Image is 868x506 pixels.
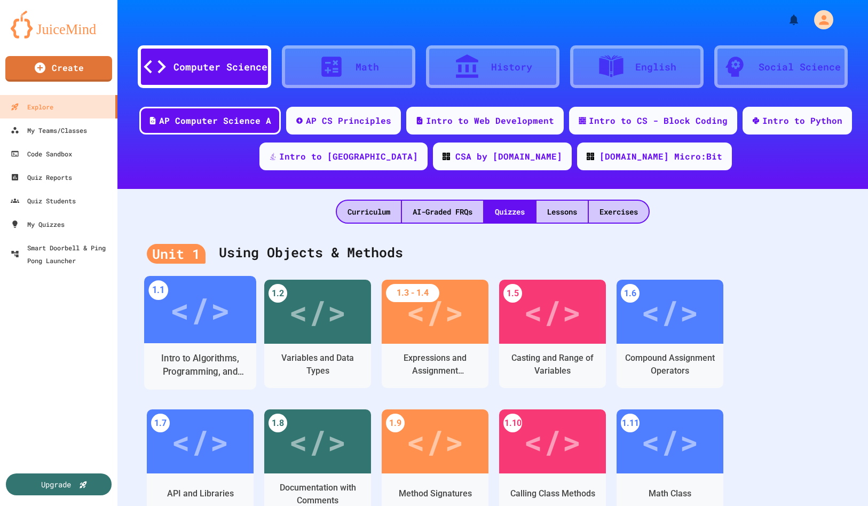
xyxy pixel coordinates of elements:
[147,244,206,264] div: Unit 1
[641,417,699,465] div: </>
[11,124,87,137] div: My Teams/Classes
[306,114,391,127] div: AP CS Principles
[406,417,464,465] div: </>
[289,288,346,336] div: </>
[589,114,728,127] div: Intro to CS - Block Coding
[11,171,72,184] div: Quiz Reports
[635,60,676,74] div: English
[170,284,230,335] div: </>
[390,352,480,377] div: Expressions and Assignment Statements
[11,147,72,160] div: Code Sandbox
[641,288,699,336] div: </>
[272,352,363,377] div: Variables and Data Types
[269,284,287,303] div: 1.2
[289,417,346,465] div: </>
[173,60,267,74] div: Computer Science
[269,414,287,432] div: 1.8
[11,11,107,38] img: logo-orange.svg
[386,414,405,432] div: 1.9
[151,414,170,432] div: 1.7
[599,150,722,163] div: [DOMAIN_NAME] Micro:Bit
[426,114,554,127] div: Intro to Web Development
[589,201,649,223] div: Exercises
[768,11,803,29] div: My Notifications
[5,56,112,82] a: Create
[524,417,581,465] div: </>
[503,414,522,432] div: 1.10
[443,153,450,160] img: CODE_logo_RGB.png
[167,487,234,500] div: API and Libraries
[759,60,841,74] div: Social Science
[621,414,640,432] div: 1.11
[507,352,598,377] div: Casting and Range of Variables
[587,153,594,160] img: CODE_logo_RGB.png
[356,60,379,74] div: Math
[11,100,53,113] div: Explore
[337,201,401,223] div: Curriculum
[625,352,715,377] div: Compound Assignment Operators
[171,417,229,465] div: </>
[484,201,535,223] div: Quizzes
[11,218,65,231] div: My Quizzes
[455,150,562,163] div: CSA by [DOMAIN_NAME]
[279,150,418,163] div: Intro to [GEOGRAPHIC_DATA]
[762,114,842,127] div: Intro to Python
[399,487,472,500] div: Method Signatures
[11,194,76,207] div: Quiz Students
[406,288,464,336] div: </>
[386,284,439,302] div: 1.3 - 1.4
[147,232,839,274] div: Using Objects & Methods
[536,201,588,223] div: Lessons
[621,284,640,303] div: 1.6
[803,7,836,32] div: My Account
[41,479,71,490] div: Upgrade
[524,288,581,336] div: </>
[402,201,483,223] div: AI-Graded FRQs
[159,114,271,127] div: AP Computer Science A
[148,280,168,300] div: 1.1
[503,284,522,303] div: 1.5
[510,487,595,500] div: Calling Class Methods
[491,60,532,74] div: History
[153,352,248,378] div: Intro to Algorithms, Programming, and Compilers
[649,487,691,500] div: Math Class
[11,241,113,267] div: Smart Doorbell & Ping Pong Launcher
